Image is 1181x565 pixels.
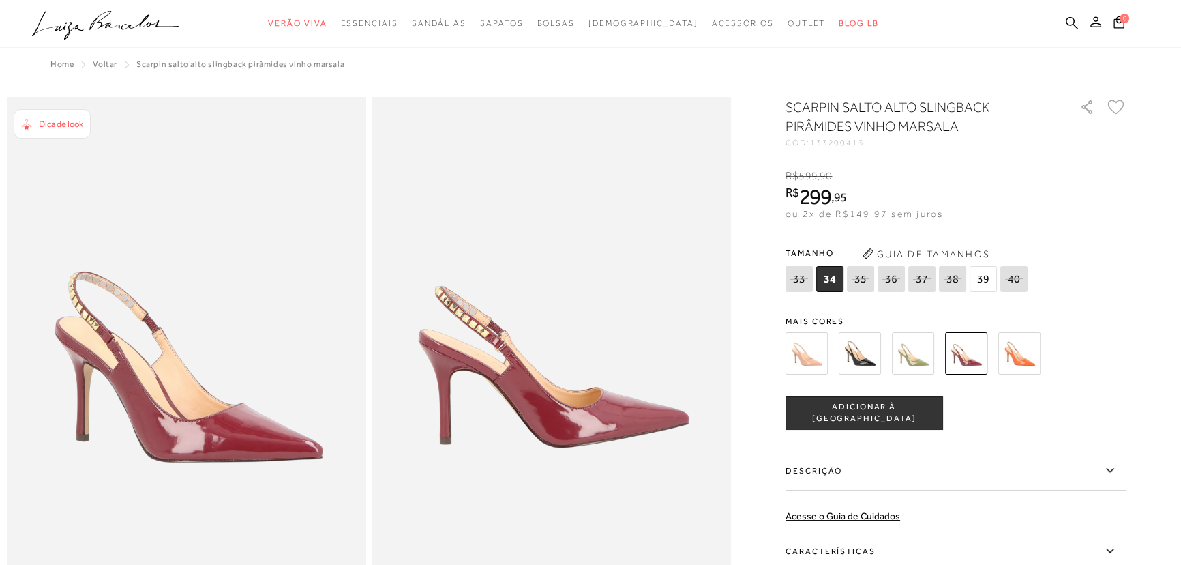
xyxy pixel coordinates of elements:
button: 0 [1109,15,1128,33]
span: [DEMOGRAPHIC_DATA] [588,18,698,28]
span: Dica de look [39,119,83,129]
a: Voltar [93,59,117,69]
a: noSubCategoriesText [480,11,523,36]
span: 95 [834,190,847,204]
span: Verão Viva [268,18,327,28]
span: 599 [798,170,817,182]
span: Mais cores [786,317,1126,325]
label: Descrição [786,451,1126,491]
span: Acessórios [712,18,774,28]
span: Sapatos [480,18,523,28]
img: SCARPIN SLINGBACK COM SALTO ALTO FINO EM VERNIZ LARANJA COM REBITES DE PIRÂMIDES [998,332,1041,375]
img: SCARPIN SALTO ALTO SLINGBACK PIRÂMIDES PRETO [839,332,881,375]
span: 33 [786,266,813,292]
img: SCARPIN SALTO ALTO SLINGBACK PIRÂMIDES EM VERNIZ BEGE [786,332,828,375]
i: R$ [786,170,798,182]
span: 34 [816,266,843,292]
a: noSubCategoriesText [537,11,575,36]
a: BLOG LB [839,11,878,36]
a: noSubCategoriesText [588,11,698,36]
i: R$ [786,186,799,199]
a: Acesse o Guia de Cuidados [786,510,900,521]
span: Essenciais [340,18,398,28]
i: , [831,191,847,203]
span: 0 [1120,14,1129,23]
span: Sandálias [412,18,466,28]
span: 36 [878,266,905,292]
span: Outlet [788,18,826,28]
button: ADICIONAR À [GEOGRAPHIC_DATA] [786,396,942,429]
a: noSubCategoriesText [788,11,826,36]
span: SCARPIN SALTO ALTO SLINGBACK PIRÂMIDES VINHO MARSALA [136,59,344,69]
a: noSubCategoriesText [712,11,774,36]
a: noSubCategoriesText [340,11,398,36]
a: Home [50,59,74,69]
span: 39 [970,266,997,292]
h1: SCARPIN SALTO ALTO SLINGBACK PIRÂMIDES VINHO MARSALA [786,98,1041,136]
span: Tamanho [786,243,1031,263]
span: 133200413 [810,138,865,147]
a: noSubCategoriesText [268,11,327,36]
span: BLOG LB [839,18,878,28]
span: ou 2x de R$149,97 sem juros [786,208,943,219]
button: Guia de Tamanhos [858,243,994,265]
span: 38 [939,266,966,292]
a: noSubCategoriesText [412,11,466,36]
img: SCARPIN SALTO ALTO SLINGBACK PIRÂMIDES VERDE OLIVA [892,332,934,375]
span: ADICIONAR À [GEOGRAPHIC_DATA] [786,401,942,425]
span: Bolsas [537,18,575,28]
span: 90 [820,170,832,182]
div: CÓD: [786,139,1058,147]
span: 37 [908,266,936,292]
span: 40 [1000,266,1028,292]
span: 35 [847,266,874,292]
i: , [818,170,833,182]
span: 299 [799,184,831,209]
img: SCARPIN SALTO ALTO SLINGBACK PIRÂMIDES VINHO MARSALA [945,332,987,375]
